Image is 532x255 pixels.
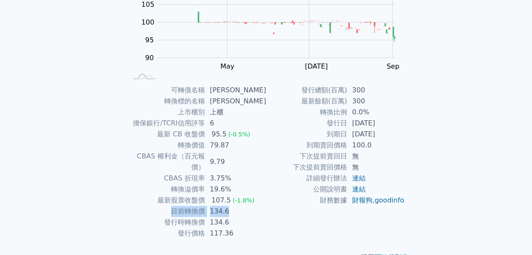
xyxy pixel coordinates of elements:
[352,196,372,204] a: 財報狗
[266,140,347,151] td: 到期賣回價格
[205,118,266,129] td: 6
[127,118,205,129] td: 擔保銀行/TCRI信用評等
[127,184,205,195] td: 轉換溢價率
[210,195,233,206] div: 107.5
[127,151,205,173] td: CBAS 權利金（百元報價）
[386,62,399,70] tspan: Sep
[266,162,347,173] td: 下次提前賣回價格
[266,129,347,140] td: 到期日
[266,184,347,195] td: 公開說明書
[210,129,229,140] div: 95.5
[205,228,266,239] td: 117.36
[220,62,234,70] tspan: May
[205,173,266,184] td: 3.75%
[375,196,404,204] a: goodinfo
[347,85,405,96] td: 300
[347,140,405,151] td: 100.0
[127,107,205,118] td: 上市櫃別
[228,131,250,138] span: (-0.5%)
[205,151,266,173] td: 9.79
[127,206,205,217] td: 目前轉換價
[205,96,266,107] td: [PERSON_NAME]
[347,195,405,206] td: ,
[141,18,154,26] tspan: 100
[127,129,205,140] td: 最新 CB 收盤價
[127,140,205,151] td: 轉換價值
[347,107,405,118] td: 0.0%
[145,36,154,44] tspan: 95
[205,206,266,217] td: 134.6
[141,0,154,8] tspan: 105
[305,62,328,70] tspan: [DATE]
[127,195,205,206] td: 最新股票收盤價
[127,173,205,184] td: CBAS 折現率
[347,96,405,107] td: 300
[205,184,266,195] td: 19.6%
[347,151,405,162] td: 無
[145,54,154,62] tspan: 90
[266,85,347,96] td: 發行總額(百萬)
[352,185,366,193] a: 連結
[347,162,405,173] td: 無
[205,107,266,118] td: 上櫃
[127,96,205,107] td: 轉換標的名稱
[127,228,205,239] td: 發行價格
[205,85,266,96] td: [PERSON_NAME]
[127,85,205,96] td: 可轉債名稱
[232,197,254,204] span: (-1.8%)
[266,195,347,206] td: 財務數據
[266,118,347,129] td: 發行日
[205,140,266,151] td: 79.87
[266,107,347,118] td: 轉換比例
[347,118,405,129] td: [DATE]
[347,129,405,140] td: [DATE]
[205,217,266,228] td: 134.6
[266,151,347,162] td: 下次提前賣回日
[352,174,366,182] a: 連結
[266,173,347,184] td: 詳細發行辦法
[127,217,205,228] td: 發行時轉換價
[266,96,347,107] td: 最新餘額(百萬)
